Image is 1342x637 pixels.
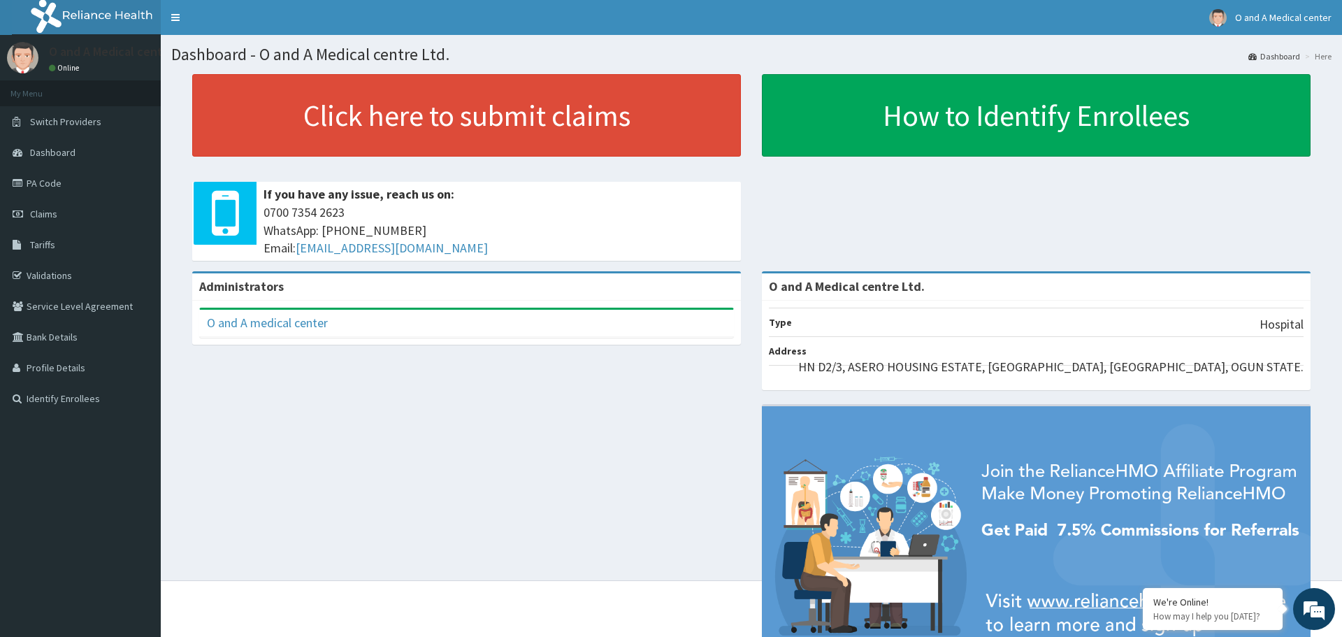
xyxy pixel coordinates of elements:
b: Administrators [199,278,284,294]
span: 0700 7354 2623 WhatsApp: [PHONE_NUMBER] Email: [264,203,734,257]
img: User Image [7,42,38,73]
span: Switch Providers [30,115,101,128]
h1: Dashboard - O and A Medical centre Ltd. [171,45,1332,64]
b: Type [769,316,792,329]
span: Tariffs [30,238,55,251]
a: How to Identify Enrollees [762,74,1311,157]
a: Click here to submit claims [192,74,741,157]
p: O and A Medical center [49,45,174,58]
a: Online [49,63,82,73]
b: Address [769,345,807,357]
p: Hospital [1260,315,1304,334]
img: User Image [1209,9,1227,27]
b: If you have any issue, reach us on: [264,186,454,202]
a: [EMAIL_ADDRESS][DOMAIN_NAME] [296,240,488,256]
a: Dashboard [1248,50,1300,62]
div: We're Online! [1153,596,1272,608]
p: How may I help you today? [1153,610,1272,622]
a: O and A medical center [207,315,328,331]
span: O and A Medical center [1235,11,1332,24]
span: Claims [30,208,57,220]
strong: O and A Medical centre Ltd. [769,278,925,294]
li: Here [1301,50,1332,62]
p: HN D2/3, ASERO HOUSING ESTATE, [GEOGRAPHIC_DATA], [GEOGRAPHIC_DATA], OGUN STATE. [798,358,1304,376]
span: Dashboard [30,146,75,159]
